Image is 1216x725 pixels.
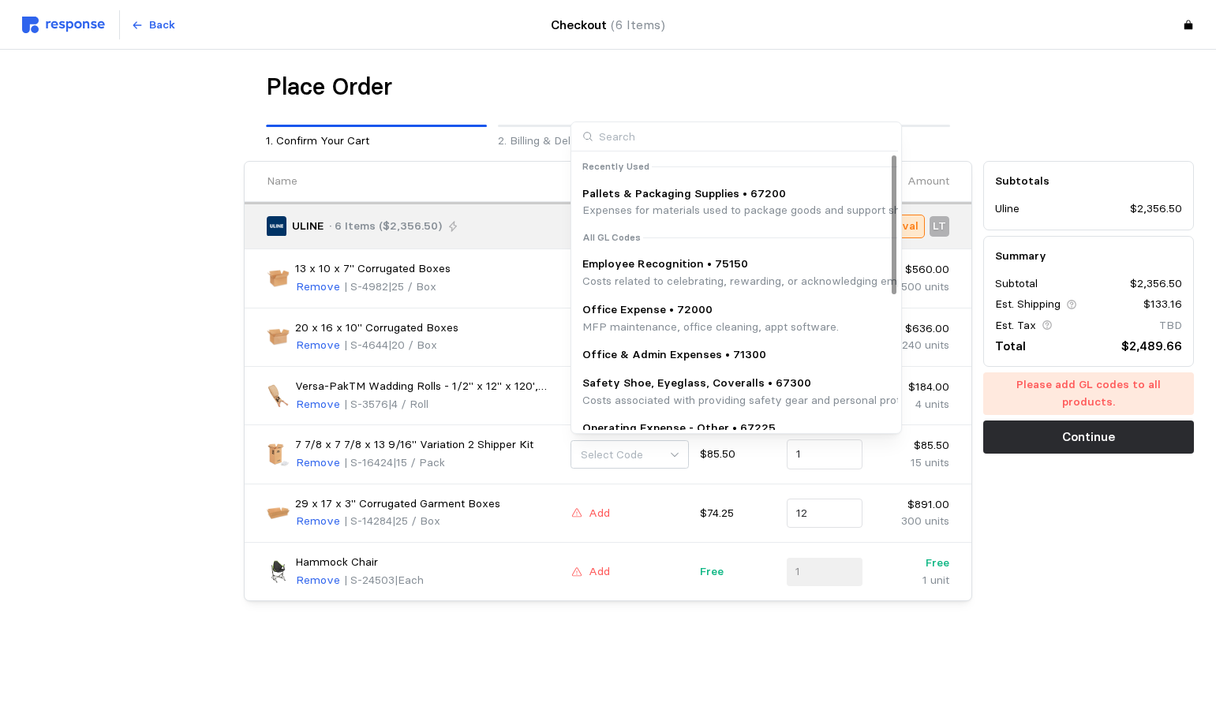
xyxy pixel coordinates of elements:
[874,396,949,413] p: 4 units
[295,378,559,395] p: Versa-PakTM Wadding Rolls - 1/2" x 12" x 120', Kraft
[267,443,290,466] img: S-16424
[344,514,392,528] span: | S-14284
[874,278,949,296] p: 500 units
[295,395,341,414] button: Remove
[344,279,388,293] span: | S-4982
[995,248,1182,264] h5: Summary
[344,397,388,411] span: | S-3576
[267,384,290,407] img: S-3576
[874,337,949,354] p: 240 units
[395,573,424,587] span: | Each
[149,17,175,34] p: Back
[267,502,290,525] img: S-14284
[1159,317,1182,334] p: TBD
[1130,275,1182,293] p: $2,356.50
[933,218,946,235] p: LT
[995,200,1020,218] p: Uline
[995,275,1038,293] p: Subtotal
[295,436,533,454] p: 7 7/8 x 7 7/8 x 13 9/16" Variation 2 Shipper Kit
[392,514,440,528] span: | 25 / Box
[874,261,949,278] p: $560.00
[983,420,1194,454] button: Continue
[267,560,290,583] img: S-24503
[266,133,487,150] p: 1. Confirm Your Cart
[611,17,665,32] span: (6 Items)
[1130,200,1182,218] p: $2,356.50
[571,562,611,581] button: Add
[700,563,776,581] p: Free
[295,512,341,531] button: Remove
[874,320,949,338] p: $636.00
[388,279,436,293] span: | 25 / Box
[582,319,839,336] p: MFP maintenance, office cleaning, appt software.
[1062,427,1115,447] p: Continue
[295,336,341,355] button: Remove
[296,513,340,530] p: Remove
[296,572,340,589] p: Remove
[700,446,776,463] p: $85.50
[907,173,949,190] p: Amount
[874,379,949,396] p: $184.00
[874,513,949,530] p: 300 units
[22,17,105,33] img: svg%3e
[296,337,340,354] p: Remove
[295,571,341,590] button: Remove
[582,346,766,364] p: Office & Admin Expenses • 71300
[589,563,610,581] p: Add
[388,338,437,352] span: | 20 / Box
[295,320,458,337] p: 20 x 16 x 10" Corrugated Boxes
[874,454,949,472] p: 15 units
[700,505,776,522] p: $74.25
[267,267,290,290] img: S-4982
[874,437,949,454] p: $85.50
[266,72,392,103] h1: Place Order
[292,218,324,235] p: ULINE
[551,15,665,35] h4: Checkout
[122,10,184,40] button: Back
[991,376,1185,410] p: Please add GL codes to all products.
[995,336,1026,356] p: Total
[295,260,451,278] p: 13 x 10 x 7" Corrugated Boxes
[582,420,1062,437] p: Operating Expense - Other • 67225
[874,496,949,514] p: $891.00
[581,447,643,462] span: Select Code
[571,122,899,151] input: Search
[267,173,297,190] p: Name
[498,133,719,150] p: 2. Billing & Delivery
[296,278,340,296] p: Remove
[995,173,1182,189] h5: Subtotals
[393,455,445,469] span: | 15 / Pack
[796,440,854,469] input: Qty
[796,499,854,528] input: Qty
[589,505,610,522] p: Add
[344,455,393,469] span: | S-16424
[995,296,1061,313] p: Est. Shipping
[388,397,428,411] span: | 4 / Roll
[296,396,340,413] p: Remove
[295,278,341,297] button: Remove
[329,218,442,235] p: · 6 Items ($2,356.50)
[1143,296,1182,313] p: $133.16
[571,440,690,469] button: Select Code
[1121,336,1182,356] p: $2,489.66
[995,317,1036,334] p: Est. Tax
[874,555,949,572] p: Free
[267,326,290,349] img: S-4644
[295,454,341,473] button: Remove
[571,504,611,523] button: Add
[344,338,388,352] span: | S-4644
[582,301,839,319] p: Office Expense • 72000
[296,454,340,472] p: Remove
[295,554,378,571] p: Hammock Chair
[344,573,395,587] span: | S-24503
[874,572,949,589] p: 1 unit
[295,495,500,513] p: 29 x 17 x 3" Corrugated Garment Boxes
